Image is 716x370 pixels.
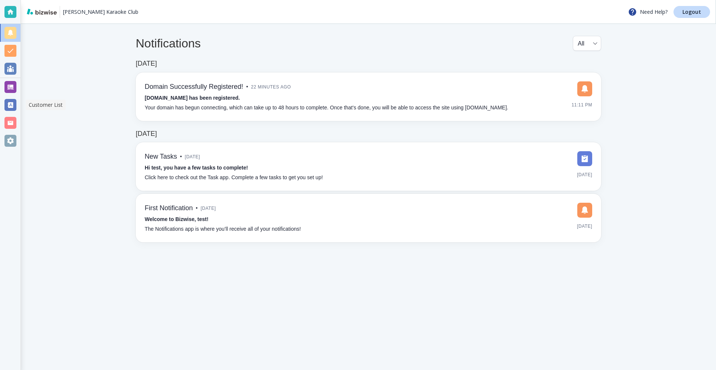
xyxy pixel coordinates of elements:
[145,225,301,233] p: The Notifications app is where you’ll receive all of your notifications!
[196,204,198,212] p: •
[145,174,323,182] p: Click here to check out the Task app. Complete a few tasks to get you set up!
[251,81,291,93] span: 22 minutes ago
[136,194,601,242] a: First Notification•[DATE]Welcome to Bizwise, test!The Notifications app is where you’ll receive a...
[136,130,157,138] h6: [DATE]
[145,165,248,171] strong: Hi test, you have a few tasks to complete!
[201,203,216,214] span: [DATE]
[577,169,592,180] span: [DATE]
[246,83,248,91] p: •
[63,8,138,16] p: [PERSON_NAME] Karaoke Club
[145,216,208,222] strong: Welcome to Bizwise, test!
[185,151,200,162] span: [DATE]
[577,221,592,232] span: [DATE]
[577,203,592,218] img: DashboardSidebarNotification.svg
[27,9,57,15] img: bizwise
[136,36,201,50] h4: Notifications
[136,60,157,68] h6: [DATE]
[180,153,182,161] p: •
[145,95,240,101] strong: [DOMAIN_NAME] has been registered.
[145,83,243,91] h6: Domain Successfully Registered!
[673,6,710,18] a: Logout
[572,99,592,111] span: 11:11 PM
[682,9,701,15] p: Logout
[145,204,193,212] h6: First Notification
[578,36,596,50] div: All
[145,104,508,112] p: Your domain has begun connecting, which can take up to 48 hours to complete. Once that's done, yo...
[628,7,668,16] p: Need Help?
[136,72,601,121] a: Domain Successfully Registered!•22 minutes ago[DOMAIN_NAME] has been registered.Your domain has b...
[577,151,592,166] img: DashboardSidebarTasks.svg
[136,142,601,191] a: New Tasks•[DATE]Hi test, you have a few tasks to complete!Click here to check out the Task app. C...
[145,153,177,161] h6: New Tasks
[29,101,63,109] p: Customer List
[577,81,592,96] img: DashboardSidebarNotification.svg
[63,6,138,18] a: [PERSON_NAME] Karaoke Club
